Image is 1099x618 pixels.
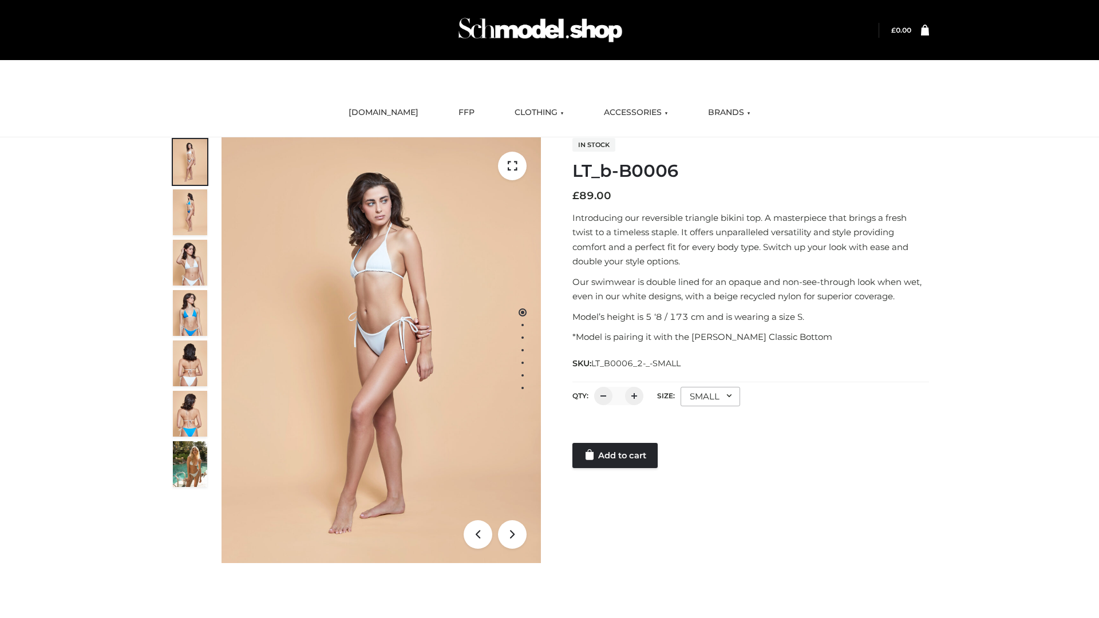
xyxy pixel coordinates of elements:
[506,100,572,125] a: CLOTHING
[681,387,740,406] div: SMALL
[572,310,929,324] p: Model’s height is 5 ‘8 / 173 cm and is wearing a size S.
[173,139,207,185] img: ArielClassicBikiniTop_CloudNine_AzureSky_OW114ECO_1-scaled.jpg
[891,26,896,34] span: £
[450,100,483,125] a: FFP
[572,138,615,152] span: In stock
[572,391,588,400] label: QTY:
[173,290,207,336] img: ArielClassicBikiniTop_CloudNine_AzureSky_OW114ECO_4-scaled.jpg
[572,443,658,468] a: Add to cart
[572,330,929,344] p: *Model is pairing it with the [PERSON_NAME] Classic Bottom
[595,100,677,125] a: ACCESSORIES
[340,100,427,125] a: [DOMAIN_NAME]
[222,137,541,563] img: ArielClassicBikiniTop_CloudNine_AzureSky_OW114ECO_1
[572,189,579,202] span: £
[591,358,681,369] span: LT_B0006_2-_-SMALL
[657,391,675,400] label: Size:
[891,26,911,34] a: £0.00
[572,356,682,370] span: SKU:
[891,26,911,34] bdi: 0.00
[572,189,611,202] bdi: 89.00
[173,240,207,286] img: ArielClassicBikiniTop_CloudNine_AzureSky_OW114ECO_3-scaled.jpg
[572,161,929,181] h1: LT_b-B0006
[572,275,929,304] p: Our swimwear is double lined for an opaque and non-see-through look when wet, even in our white d...
[173,391,207,437] img: ArielClassicBikiniTop_CloudNine_AzureSky_OW114ECO_8-scaled.jpg
[173,441,207,487] img: Arieltop_CloudNine_AzureSky2.jpg
[173,189,207,235] img: ArielClassicBikiniTop_CloudNine_AzureSky_OW114ECO_2-scaled.jpg
[699,100,759,125] a: BRANDS
[173,340,207,386] img: ArielClassicBikiniTop_CloudNine_AzureSky_OW114ECO_7-scaled.jpg
[454,7,626,53] img: Schmodel Admin 964
[572,211,929,269] p: Introducing our reversible triangle bikini top. A masterpiece that brings a fresh twist to a time...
